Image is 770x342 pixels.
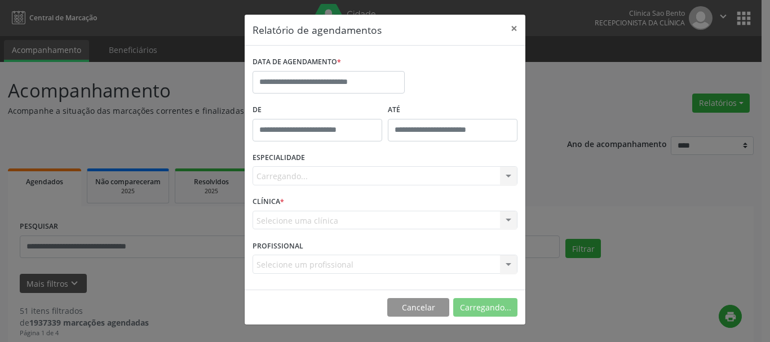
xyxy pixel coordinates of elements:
label: ESPECIALIDADE [253,149,305,167]
button: Carregando... [453,298,517,317]
label: ATÉ [388,101,517,119]
label: De [253,101,382,119]
button: Close [503,15,525,42]
button: Cancelar [387,298,449,317]
h5: Relatório de agendamentos [253,23,382,37]
label: CLÍNICA [253,193,284,211]
label: PROFISSIONAL [253,237,303,255]
label: DATA DE AGENDAMENTO [253,54,341,71]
